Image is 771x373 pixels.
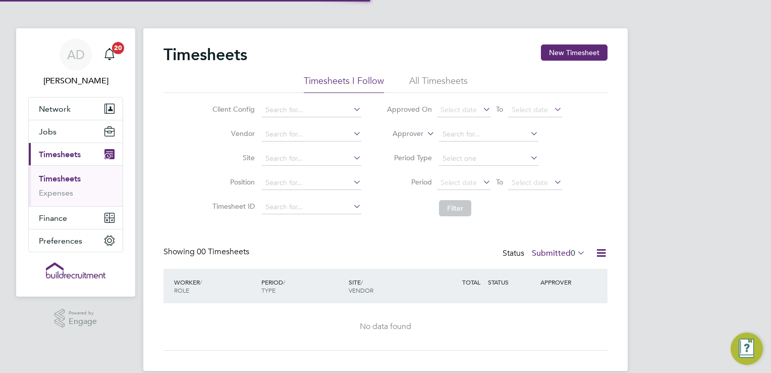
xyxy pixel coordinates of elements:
[28,75,123,87] span: Aaron Dawson
[112,42,124,54] span: 20
[571,248,575,258] span: 0
[39,213,67,223] span: Finance
[439,127,538,142] input: Search for...
[67,48,85,61] span: AD
[361,278,363,286] span: /
[46,262,105,278] img: buildrec-logo-retina.png
[29,143,123,165] button: Timesheets
[29,229,123,252] button: Preferences
[28,38,123,87] a: AD[PERSON_NAME]
[378,129,423,139] label: Approver
[346,273,433,299] div: SITE
[493,103,506,116] span: To
[493,175,506,189] span: To
[387,177,432,186] label: Period
[39,236,82,246] span: Preferences
[29,120,123,143] button: Jobs
[538,273,590,291] div: APPROVER
[209,177,255,186] label: Position
[16,28,135,297] nav: Main navigation
[99,38,120,71] a: 20
[209,202,255,211] label: Timesheet ID
[69,317,97,326] span: Engage
[209,105,255,114] label: Client Config
[172,273,259,299] div: WORKER
[29,207,123,229] button: Finance
[174,321,597,332] div: No data found
[39,127,57,136] span: Jobs
[387,153,432,162] label: Period Type
[532,248,585,258] label: Submitted
[349,286,373,294] span: VENDOR
[69,309,97,317] span: Powered by
[39,174,81,183] a: Timesheets
[409,75,468,93] li: All Timesheets
[387,105,432,114] label: Approved On
[485,273,538,291] div: STATUS
[512,178,548,187] span: Select date
[262,127,361,142] input: Search for...
[512,105,548,114] span: Select date
[731,333,763,365] button: Engage Resource Center
[283,278,285,286] span: /
[200,278,202,286] span: /
[39,188,73,198] a: Expenses
[439,200,471,216] button: Filter
[439,152,538,166] input: Select one
[262,103,361,117] input: Search for...
[462,278,480,286] span: TOTAL
[29,165,123,206] div: Timesheets
[39,150,81,159] span: Timesheets
[197,247,249,257] span: 00 Timesheets
[262,200,361,214] input: Search for...
[261,286,276,294] span: TYPE
[259,273,346,299] div: PERIOD
[262,152,361,166] input: Search for...
[54,309,97,328] a: Powered byEngage
[262,176,361,190] input: Search for...
[440,105,477,114] span: Select date
[29,98,123,120] button: Network
[209,153,255,162] label: Site
[541,44,608,61] button: New Timesheet
[304,75,384,93] li: Timesheets I Follow
[174,286,189,294] span: ROLE
[28,262,123,278] a: Go to home page
[440,178,477,187] span: Select date
[209,129,255,138] label: Vendor
[163,247,251,257] div: Showing
[163,44,247,65] h2: Timesheets
[503,247,587,261] div: Status
[39,104,71,114] span: Network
